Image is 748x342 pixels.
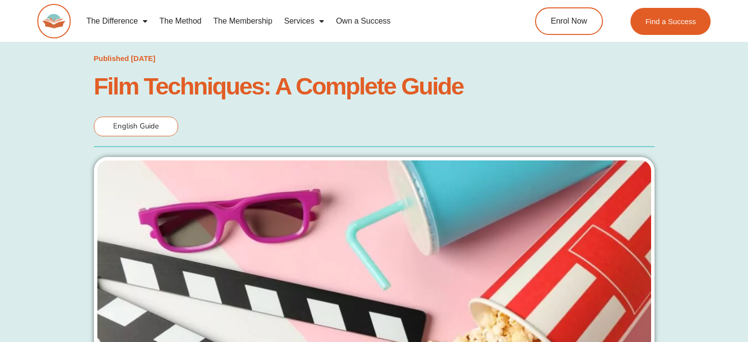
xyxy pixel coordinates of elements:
[94,54,129,62] span: Published
[630,8,711,35] a: Find a Success
[94,75,655,97] h1: Film Techniques: A Complete Guide
[551,17,587,25] span: Enrol Now
[645,18,696,25] span: Find a Success
[94,52,156,65] a: Published [DATE]
[535,7,603,35] a: Enrol Now
[153,10,207,32] a: The Method
[81,10,154,32] a: The Difference
[131,54,155,62] time: [DATE]
[81,10,497,32] nav: Menu
[278,10,330,32] a: Services
[113,121,159,131] span: English Guide
[330,10,396,32] a: Own a Success
[208,10,278,32] a: The Membership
